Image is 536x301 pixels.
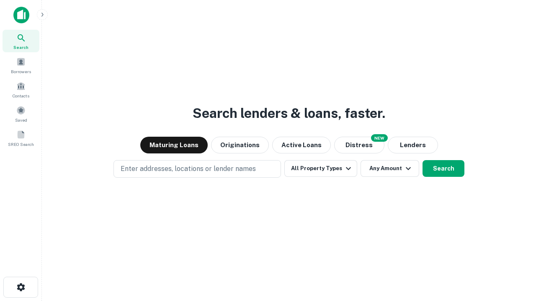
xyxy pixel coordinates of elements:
[13,92,29,99] span: Contacts
[334,137,384,153] button: Search distressed loans with lien and other non-mortgage details.
[211,137,269,153] button: Originations
[3,102,39,125] a: Saved
[11,68,31,75] span: Borrowers
[140,137,208,153] button: Maturing Loans
[361,160,419,177] button: Any Amount
[3,54,39,77] a: Borrowers
[423,160,464,177] button: Search
[13,7,29,23] img: capitalize-icon.png
[272,137,331,153] button: Active Loans
[371,134,388,142] div: NEW
[3,78,39,101] a: Contacts
[193,103,385,123] h3: Search lenders & loans, faster.
[8,141,34,148] span: SREO Search
[284,160,357,177] button: All Property Types
[121,164,256,174] p: Enter addresses, locations or lender names
[15,117,27,123] span: Saved
[3,127,39,149] a: SREO Search
[494,234,536,274] iframe: Chat Widget
[13,44,28,51] span: Search
[113,160,281,178] button: Enter addresses, locations or lender names
[388,137,438,153] button: Lenders
[3,30,39,52] a: Search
